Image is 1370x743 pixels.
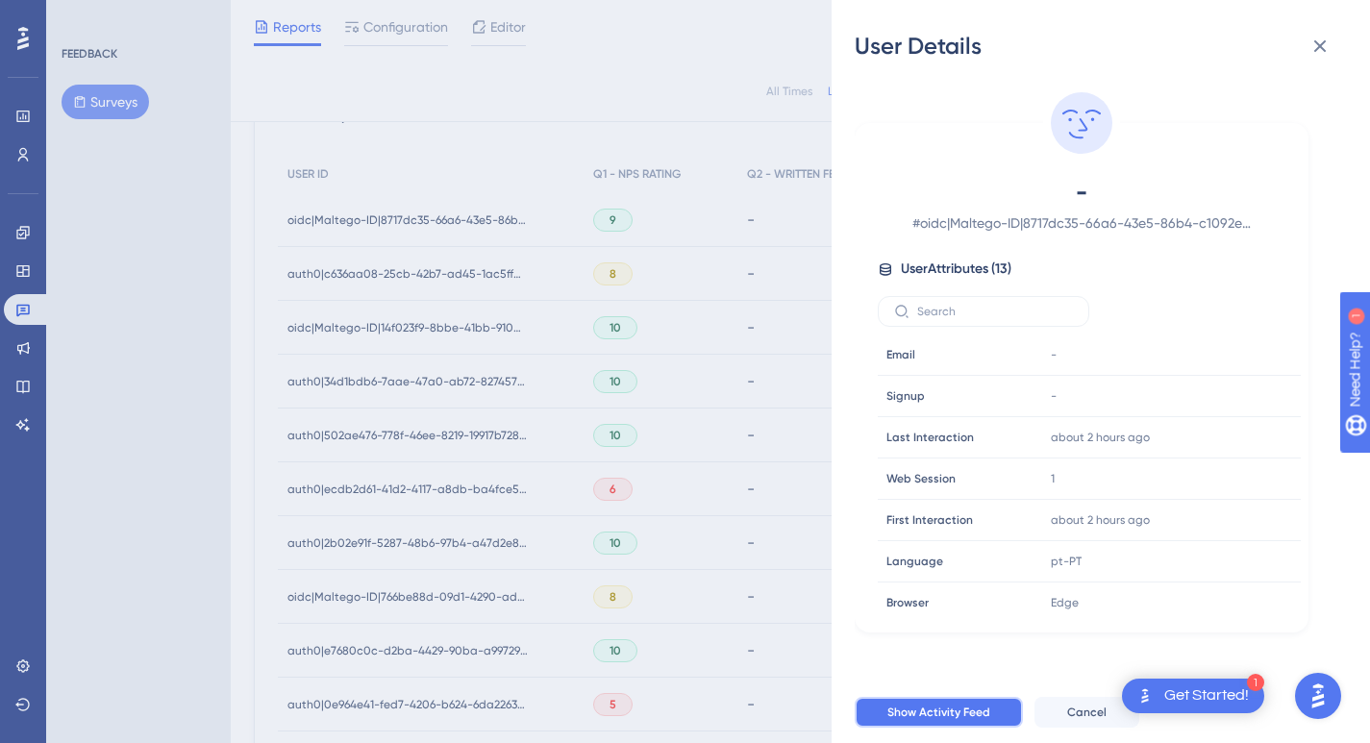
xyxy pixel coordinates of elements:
span: - [1051,347,1057,362]
span: Last Interaction [886,430,974,445]
time: about 2 hours ago [1051,431,1150,444]
span: First Interaction [886,512,973,528]
span: 1 [1051,471,1055,486]
span: pt-PT [1051,554,1082,569]
span: Language [886,554,943,569]
span: - [912,177,1251,208]
span: Browser [886,595,929,610]
span: Signup [886,388,925,404]
span: Email [886,347,915,362]
div: User Details [855,31,1347,62]
iframe: UserGuiding AI Assistant Launcher [1289,667,1347,725]
div: 1 [134,10,139,25]
span: Web Session [886,471,956,486]
span: Cancel [1067,705,1107,720]
time: about 2 hours ago [1051,513,1150,527]
div: Get Started! [1164,685,1249,706]
span: Need Help? [45,5,120,28]
span: # oidc|Maltego-ID|8717dc35-66a6-43e5-86b4-c1092e5b95eb [912,211,1251,235]
img: launcher-image-alternative-text [1133,684,1157,707]
span: - [1051,388,1057,404]
button: Show Activity Feed [855,697,1023,728]
span: Show Activity Feed [887,705,990,720]
input: Search [917,305,1073,318]
button: Cancel [1034,697,1139,728]
span: User Attributes ( 13 ) [901,258,1011,281]
span: Edge [1051,595,1079,610]
div: Open Get Started! checklist, remaining modules: 1 [1122,679,1264,713]
div: 1 [1247,674,1264,691]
